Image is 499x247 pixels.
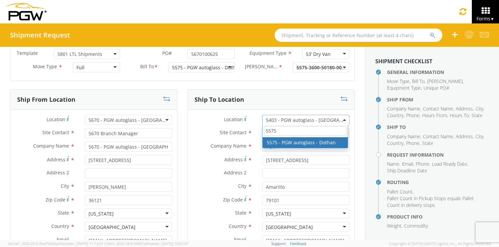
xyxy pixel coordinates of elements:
li: , [412,78,426,85]
span: Address 2 [224,169,246,176]
li: , [476,133,484,140]
a: Support [271,241,286,246]
span: Move Type [33,63,57,70]
span: Unique PO# [424,85,449,91]
span: Zip Code [223,196,243,203]
span: Contact Name [423,105,453,112]
span: Bill Code [245,63,278,71]
span: Pallet Count in Pickup Stops equals Pallet Count in delivery stops [387,195,474,208]
div: 53’ Dry Van [306,51,331,58]
span: Country [51,223,69,229]
span: City [476,133,483,140]
span: Commodity [404,223,428,229]
img: pgw-form-logo-1aaa8060b1cc70fad034.png [5,3,47,20]
li: , [432,161,468,167]
span: Company Name [387,133,420,140]
span: Weight [387,223,401,229]
span: City [238,183,246,189]
li: , [387,161,400,167]
span: Bill To [140,63,154,71]
span: master, [DATE] 11:13:37 [62,241,103,246]
span: Contact Name [423,133,453,140]
a: Feedback [290,241,307,246]
span: Template [17,50,38,56]
div: [GEOGRAPHIC_DATA] [89,224,135,231]
span: Address [224,156,243,163]
div: Full [76,64,85,71]
span: Copyright © [DATE]-[DATE] Agistix Inc., All Rights Reserved [389,241,491,246]
span: Phone [406,140,420,146]
span: State [472,112,483,118]
span: Ship Deadline Date [387,167,427,174]
span: PO# [162,50,172,56]
span: Address 2 [47,169,69,176]
span: 5801 LTL Shipments [57,51,116,57]
li: , [387,105,421,112]
span: Client: 2025.18.0-fd567a5 [104,241,188,246]
span: Email [234,236,246,243]
span: Pallet Count [387,188,412,195]
span: Phone [406,112,420,118]
li: , [423,105,454,112]
span: Equipment Type [249,50,286,56]
span: Location [224,116,243,122]
span: 5403 - PGW autoglass - Amarillo [262,115,349,125]
li: , [450,112,470,119]
span: Forms [477,15,494,22]
span: Hours From [422,112,447,118]
span: Bill To [412,78,425,84]
span: 5670 - PGW autoglass - Montgomery [89,117,168,123]
span: Address [47,156,65,163]
span: Server: 2025.20.0-db47332bad5 [8,241,103,246]
li: , [387,112,404,119]
span: Country [229,223,246,229]
h4: Shipment Request [10,31,70,39]
span: Site Contact [220,129,246,136]
div: [GEOGRAPHIC_DATA] [266,224,313,231]
span: 5575-3600-50180-0000 [296,64,347,71]
li: , [387,140,404,147]
span: 5575-3600-50180-0000 [293,62,350,72]
h4: Ship From [387,97,489,102]
li: , [422,112,448,119]
span: Email [57,236,69,243]
h3: Ship To Location [195,96,244,103]
div: [US_STATE] [89,211,114,217]
span: State [422,140,433,146]
h4: General Information [387,70,489,75]
li: , [476,105,484,112]
div: 5575 - PGW autoglass - Dothan [172,64,241,71]
span: Country [387,140,403,146]
span: Country [387,112,403,118]
span: Name [387,161,399,167]
li: , [456,133,474,140]
span: Hours To [450,112,469,118]
span: master, [DATE] 10:01:07 [148,241,188,246]
span: ▼ [490,16,494,22]
span: Move Type [387,78,409,84]
span: [PERSON_NAME] [427,78,462,84]
li: , [402,161,414,167]
span: Company Name [33,143,69,149]
span: Location [47,116,65,122]
span: Site Contact [42,129,69,136]
span: 5670 - PGW autoglass - Montgomery [85,115,172,125]
h3: Ship From Location [17,96,75,103]
span: Phone [416,161,429,167]
span: City [476,105,483,112]
li: 5575 - PGW autoglass - Dothan [263,137,348,148]
span: 5403 - PGW autoglass - Amarillo [266,117,346,123]
li: , [456,105,474,112]
span: 5575-3600-50180-0000 [296,64,346,71]
li: , [387,85,422,91]
li: , [416,161,430,167]
li: , [406,140,421,147]
span: - 5575 Freight In [296,64,384,71]
span: Address [456,133,473,140]
span: 5801 LTL Shipments [54,49,120,59]
li: , [427,78,463,85]
span: Zip Code [46,196,65,203]
span: Company Name [211,143,246,149]
h4: Product Info [387,214,489,219]
li: , [387,133,421,140]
